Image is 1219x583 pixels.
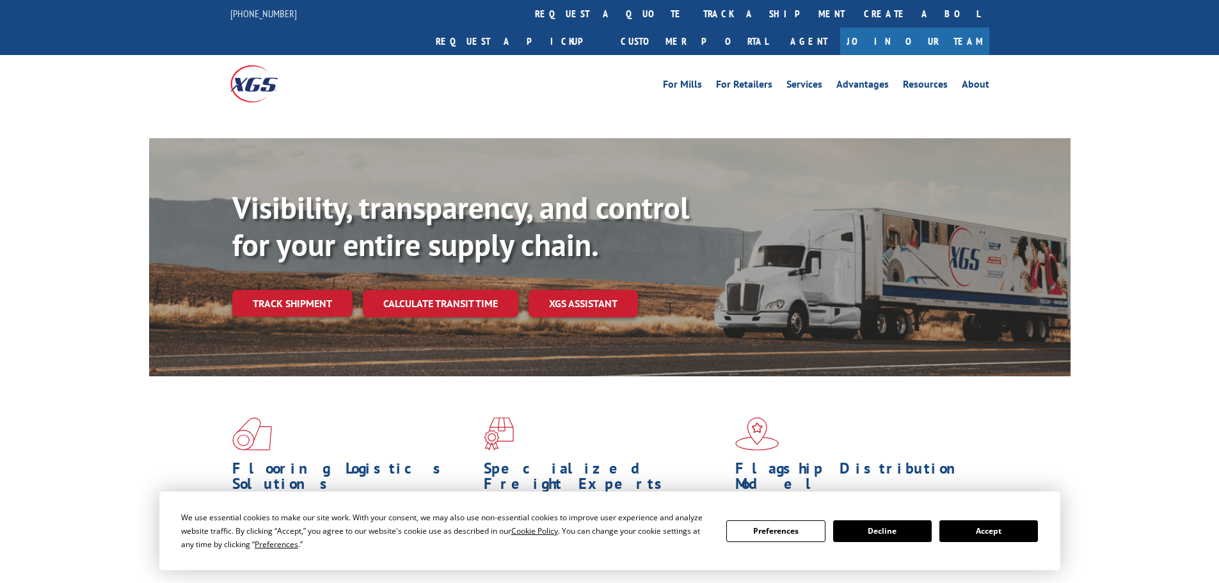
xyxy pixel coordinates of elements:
[716,79,772,93] a: For Retailers
[939,520,1038,542] button: Accept
[777,28,840,55] a: Agent
[511,525,558,536] span: Cookie Policy
[232,417,272,451] img: xgs-icon-total-supply-chain-intelligence-red
[232,188,689,264] b: Visibility, transparency, and control for your entire supply chain.
[484,417,514,451] img: xgs-icon-focused-on-flooring-red
[726,520,825,542] button: Preferences
[426,28,611,55] a: Request a pickup
[962,79,989,93] a: About
[840,28,989,55] a: Join Our Team
[663,79,702,93] a: For Mills
[735,461,977,498] h1: Flagship Distribution Model
[786,79,822,93] a: Services
[230,7,297,20] a: [PHONE_NUMBER]
[836,79,889,93] a: Advantages
[735,417,779,451] img: xgs-icon-flagship-distribution-model-red
[529,290,638,317] a: XGS ASSISTANT
[363,290,518,317] a: Calculate transit time
[903,79,948,93] a: Resources
[255,539,298,550] span: Preferences
[611,28,777,55] a: Customer Portal
[232,290,353,317] a: Track shipment
[181,511,711,551] div: We use essential cookies to make our site work. With your consent, we may also use non-essential ...
[833,520,932,542] button: Decline
[159,491,1060,570] div: Cookie Consent Prompt
[232,461,474,498] h1: Flooring Logistics Solutions
[484,461,726,498] h1: Specialized Freight Experts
